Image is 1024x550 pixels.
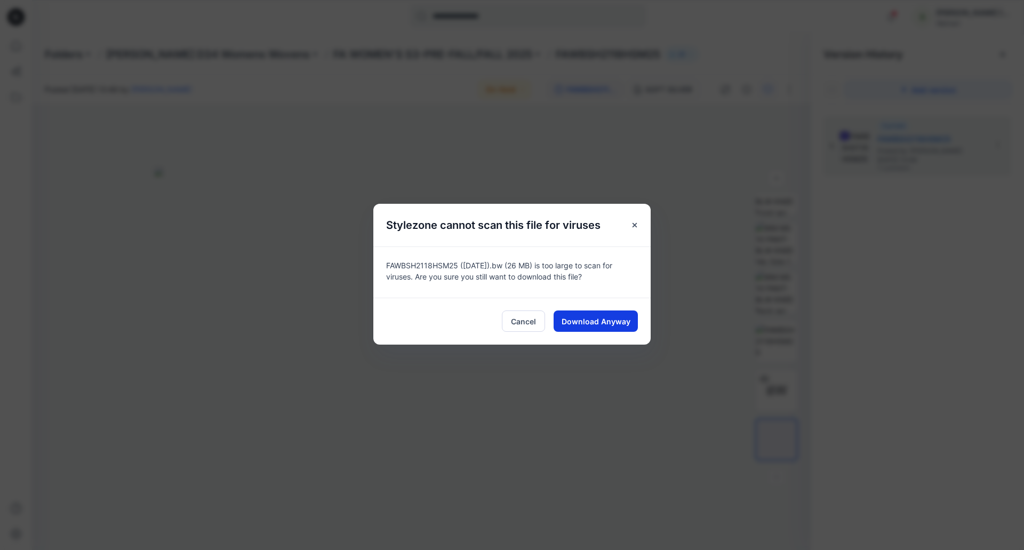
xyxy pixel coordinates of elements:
[625,216,644,235] button: Close
[373,246,651,298] div: FAWBSH2118HSM25 ([DATE]).bw (26 MB) is too large to scan for viruses. Are you sure you still want...
[511,316,536,327] span: Cancel
[502,310,545,332] button: Cancel
[373,204,613,246] h5: Stylezone cannot scan this file for viruses
[554,310,638,332] button: Download Anyway
[562,316,630,327] span: Download Anyway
